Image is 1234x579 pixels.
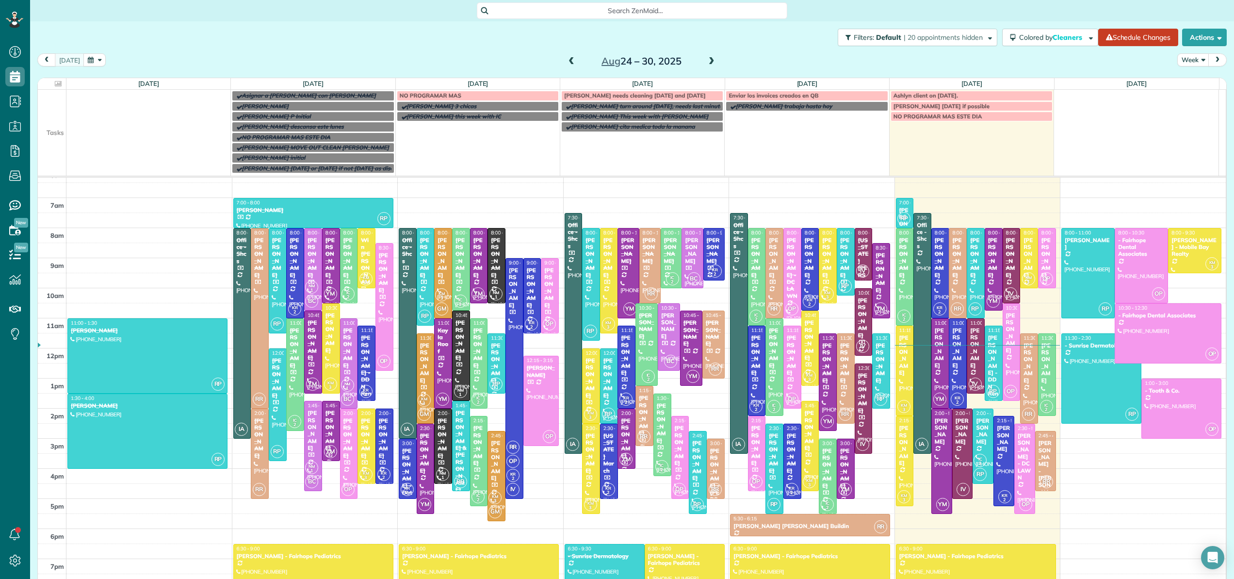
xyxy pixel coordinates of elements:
span: KR [292,305,298,310]
span: 10:45 - 1:30 [308,312,334,318]
div: Office - Shcs [916,222,928,250]
span: 8:00 - 11:00 [290,230,316,236]
span: 12:00 - 3:45 [272,350,298,356]
span: NO PROGRAMAR MAS ESTE DIA [893,113,982,120]
span: 10:00 - 12:15 [858,290,887,296]
span: 8:00 - 11:00 [952,230,978,236]
span: KR [807,297,812,302]
div: [PERSON_NAME] [437,237,449,279]
div: [PERSON_NAME] [970,327,982,369]
span: Cleaners [1053,33,1084,42]
span: RP [489,378,503,391]
a: [DATE] [468,80,488,87]
button: prev [37,53,56,66]
div: [PERSON_NAME] [490,237,503,279]
span: KR [529,320,535,325]
span: NO PROGRAMAR MAS ESTE DIA [242,133,330,141]
div: [PERSON_NAME] [603,357,615,399]
span: 10:45 - 1:00 [706,312,732,318]
small: 2 [289,308,301,317]
span: 11:00 - 2:45 [290,320,316,326]
span: 9:00 - 5:00 [509,260,532,266]
span: NM [308,283,315,288]
div: [PERSON_NAME] [1041,237,1053,279]
span: 8:00 - 10:00 [685,230,711,236]
div: [PERSON_NAME] [822,237,834,279]
span: 11:15 - 2:15 [751,327,778,333]
small: 2 [455,300,467,309]
span: [PERSON_NAME] needs cleaning [DATE] and [DATE] [564,92,706,99]
span: 7:00 - 8:00 [237,199,260,206]
div: [PERSON_NAME] [307,319,319,361]
div: [PERSON_NAME] [455,319,467,361]
div: Office - Shcs [402,237,414,265]
div: - Fairhope Dental Associates [1118,237,1165,258]
small: 2 [803,300,815,309]
div: [PERSON_NAME] [473,327,485,369]
span: 11:30 - 2:15 [1041,335,1068,341]
span: 11:30 - 2:30 [1023,335,1050,341]
span: Aug [601,55,620,67]
span: 8:30 - 12:45 [379,245,405,251]
small: 2 [934,308,946,317]
div: [PERSON_NAME] [254,237,266,279]
span: 8:00 - 11:30 [603,230,630,236]
span: [PERSON_NAME] this week with IC [406,113,501,120]
div: [PERSON_NAME] [684,237,700,265]
button: Filters: Default | 20 appointments hidden [838,29,997,46]
span: RP [377,212,390,225]
div: [PERSON_NAME] [289,237,301,279]
span: | 20 appointments hidden [904,33,983,42]
span: 11:15 - 1:45 [361,327,387,333]
span: GM [435,302,448,315]
small: 2 [709,270,721,279]
span: 10:30 - 1:45 [1006,305,1032,311]
span: [PERSON_NAME] initial [242,154,305,161]
span: 10:45 - 1:15 [805,312,831,318]
div: [PERSON_NAME] [664,237,679,265]
span: [PERSON_NAME] turn around [DATE], needs last minute booking [571,102,746,110]
span: [PERSON_NAME] 3 chicas [406,102,477,110]
span: YM [471,287,485,300]
span: RP [987,385,1000,398]
small: 2 [342,293,354,302]
span: 8:00 - 11:00 [621,230,647,236]
span: RR [645,287,658,300]
span: [PERSON_NAME] descansa este lunes [242,123,343,130]
div: [PERSON_NAME] [70,327,225,334]
div: [PERSON_NAME] [638,312,655,340]
span: IC [754,312,758,317]
span: IV [1004,287,1017,300]
span: [PERSON_NAME] [242,102,289,110]
span: [PERSON_NAME] This week with [PERSON_NAME] [571,113,708,120]
span: 8:00 - 11:30 [272,230,298,236]
span: Enviar los invoices creados en QB [729,92,818,99]
div: [PERSON_NAME] [473,237,485,279]
div: [PHONE_NUMBER] [1023,288,1035,301]
span: YM [324,287,337,300]
span: 10:45 - 1:45 [455,312,482,318]
div: [PERSON_NAME] [585,237,597,279]
small: 1 [341,384,354,393]
div: [PERSON_NAME] [544,267,556,309]
span: 9:00 - 11:30 [527,260,553,266]
span: 8:00 - 11:00 [935,230,961,236]
span: 10:30 - 12:45 [661,305,690,311]
button: Week [1177,53,1209,66]
span: KM [438,291,445,296]
span: KR [712,267,718,272]
div: [PERSON_NAME] [822,342,834,384]
span: 11:00 - 2:00 [473,320,500,326]
div: [PERSON_NAME] [343,327,355,369]
span: 8:00 - 11:15 [899,230,925,236]
span: 7:30 - 3:30 [733,215,757,221]
div: [PERSON_NAME] [786,334,798,376]
div: [PERSON_NAME] [508,267,520,309]
span: RP [418,310,431,323]
div: [PERSON_NAME] [768,237,780,279]
button: Colored byCleaners [1002,29,1098,46]
span: 8:00 - 10:45 [805,230,831,236]
div: [PERSON_NAME] [952,237,964,279]
a: Filters: Default | 20 appointments hidden [833,29,997,46]
span: 10:30 - 1:30 [325,305,352,311]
